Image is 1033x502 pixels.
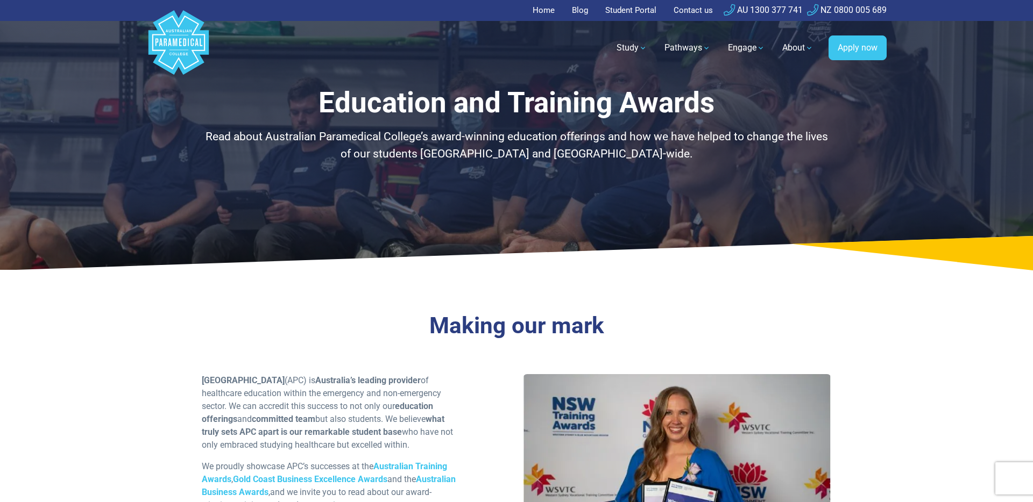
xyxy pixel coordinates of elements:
[202,427,453,450] span: who have not only embraced studying healthcare but excelled within.
[315,414,426,424] span: but also students. We believe
[202,401,433,424] span: education offerings
[202,461,373,471] span: We proudly showcase APC’s successes at the
[202,375,441,411] span: of healthcare education within the emergency and non-emergency sector. We can accredit this succe...
[315,375,421,385] span: Australia’s leading provider
[721,33,772,63] a: Engage
[202,474,456,497] a: Australian Business Awards
[285,375,315,385] span: (APC) is
[202,414,444,437] span: what truly sets APC apart is our remarkable student base
[202,375,285,385] span: [GEOGRAPHIC_DATA]
[237,414,252,424] span: and
[776,33,820,63] a: About
[610,33,654,63] a: Study
[202,461,447,484] a: Australian Training Awards
[146,21,211,75] a: Australian Paramedical College
[202,312,831,340] h3: Making our mark
[202,128,831,162] p: Read about Australian Paramedical College’s award-winning education offerings and how we have hel...
[829,35,887,60] a: Apply now
[252,414,315,424] span: committed team
[807,5,887,15] a: NZ 0800 005 689
[724,5,803,15] a: AU 1300 377 741
[202,86,831,120] h1: Education and Training Awards
[658,33,717,63] a: Pathways
[233,474,387,484] a: Gold Coast Business Excellence Awards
